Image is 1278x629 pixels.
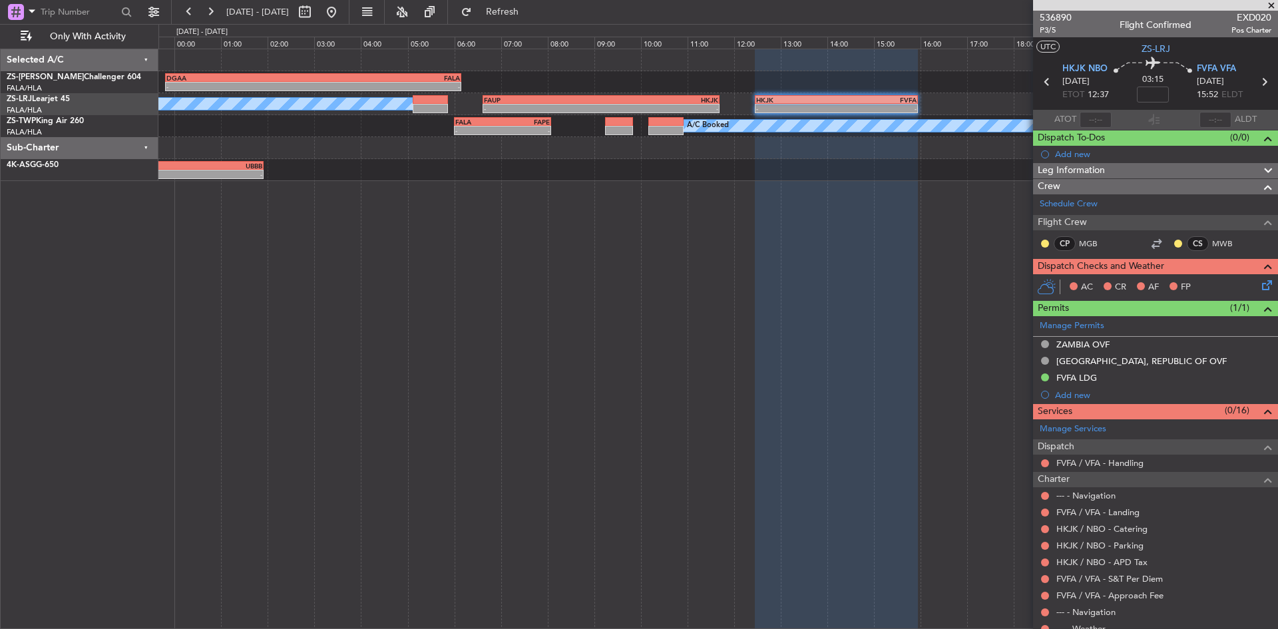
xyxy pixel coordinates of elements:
span: ALDT [1235,113,1257,126]
div: 13:00 [781,37,827,49]
div: 06:00 [455,37,501,49]
span: AF [1148,281,1159,294]
span: ETOT [1062,89,1084,102]
div: [GEOGRAPHIC_DATA], REPUBLIC OF OVF [1056,355,1227,367]
div: FAUP [484,96,601,104]
div: ZAMBIA OVF [1056,339,1110,350]
div: FALA [313,74,459,82]
a: HKJK / NBO - APD Tax [1056,556,1148,568]
div: 03:00 [314,37,361,49]
a: HKJK / NBO - Catering [1056,523,1148,534]
a: FALA/HLA [7,105,42,115]
span: 15:52 [1197,89,1218,102]
span: ZS-TWP [7,117,36,125]
div: - [455,126,503,134]
div: 04:00 [361,37,407,49]
span: 4K-ASG [7,161,36,169]
div: CP [1054,236,1076,251]
a: Manage Permits [1040,319,1104,333]
div: - [756,105,837,112]
a: Manage Services [1040,423,1106,436]
div: 02:00 [268,37,314,49]
div: 17:00 [967,37,1014,49]
span: 12:37 [1088,89,1109,102]
span: ZS-[PERSON_NAME] [7,73,84,81]
div: Flight Confirmed [1120,18,1191,32]
span: FVFA VFA [1197,63,1236,76]
a: --- - Navigation [1056,490,1116,501]
span: P3/5 [1040,25,1072,36]
div: Add new [1055,389,1271,401]
span: 536890 [1040,11,1072,25]
span: Leg Information [1038,163,1105,178]
div: FVFA [836,96,917,104]
div: A/C Booked [687,116,729,136]
a: ZS-LRJLearjet 45 [7,95,70,103]
div: - [166,83,313,91]
span: Dispatch To-Dos [1038,130,1105,146]
div: - [503,126,550,134]
span: [DATE] - [DATE] [226,6,289,18]
div: 18:00 [1014,37,1060,49]
div: 00:00 [174,37,221,49]
div: 15:00 [874,37,921,49]
span: (1/1) [1230,301,1249,315]
span: Crew [1038,179,1060,194]
div: 01:00 [221,37,268,49]
div: - [601,105,718,112]
a: FVFA / VFA - S&T Per Diem [1056,573,1163,584]
a: ZS-[PERSON_NAME]Challenger 604 [7,73,141,81]
a: ZS-TWPKing Air 260 [7,117,84,125]
span: Only With Activity [35,32,140,41]
span: Charter [1038,472,1070,487]
div: [DATE] - [DATE] [176,27,228,38]
span: Permits [1038,301,1069,316]
span: Dispatch Checks and Weather [1038,259,1164,274]
button: UTC [1036,41,1060,53]
div: 07:00 [501,37,548,49]
div: 10:00 [641,37,688,49]
div: 05:00 [408,37,455,49]
span: ELDT [1221,89,1243,102]
div: - [484,105,601,112]
span: Refresh [475,7,531,17]
a: HKJK / NBO - Parking [1056,540,1144,551]
a: FVFA / VFA - Landing [1056,507,1140,518]
span: ZS-LRJ [7,95,32,103]
span: (0/16) [1225,403,1249,417]
div: FALA [455,118,503,126]
span: HKJK NBO [1062,63,1108,76]
button: Refresh [455,1,534,23]
input: Trip Number [41,2,117,22]
a: MWB [1212,238,1242,250]
span: EXD020 [1231,11,1271,25]
div: CS [1187,236,1209,251]
span: (0/0) [1230,130,1249,144]
a: Schedule Crew [1040,198,1098,211]
span: ATOT [1054,113,1076,126]
div: 14:00 [827,37,874,49]
a: FALA/HLA [7,127,42,137]
div: 09:00 [594,37,641,49]
button: Only With Activity [15,26,144,47]
div: 12:00 [734,37,781,49]
input: --:-- [1080,112,1112,128]
span: FP [1181,281,1191,294]
span: Dispatch [1038,439,1074,455]
div: 11:00 [688,37,734,49]
span: Flight Crew [1038,215,1087,230]
div: DGAA [166,74,313,82]
span: [DATE] [1062,75,1090,89]
div: 08:00 [548,37,594,49]
div: HKJK [601,96,718,104]
span: ZS-LRJ [1142,42,1170,56]
a: FALA/HLA [7,83,42,93]
div: HKJK [756,96,837,104]
div: FVFA LDG [1056,372,1097,383]
div: Add new [1055,148,1271,160]
a: 4K-ASGG-650 [7,161,59,169]
span: CR [1115,281,1126,294]
span: Services [1038,404,1072,419]
div: FAPE [503,118,550,126]
div: - [313,83,459,91]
